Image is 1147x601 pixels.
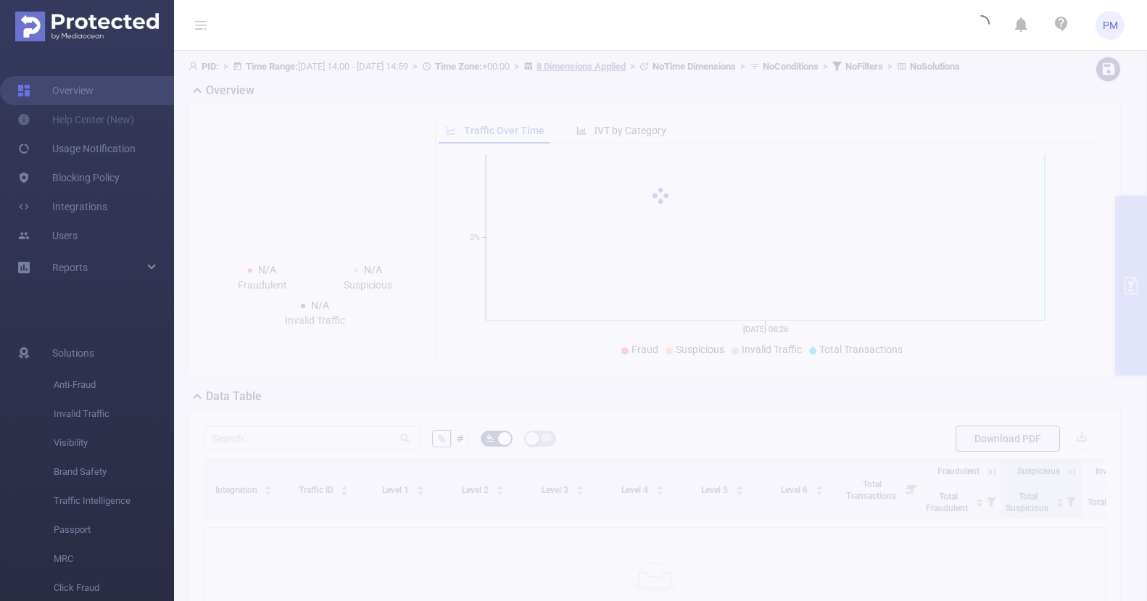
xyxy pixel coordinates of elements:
span: Anti-Fraud [54,370,174,399]
span: Invalid Traffic [54,399,174,428]
span: Traffic Intelligence [54,486,174,515]
i: icon: loading [972,15,990,36]
span: Reports [52,262,88,273]
a: Overview [17,76,94,105]
a: Usage Notification [17,134,136,163]
span: Passport [54,515,174,544]
span: Solutions [52,339,94,368]
a: Blocking Policy [17,163,120,192]
span: Brand Safety [54,457,174,486]
a: Integrations [17,192,107,221]
img: Protected Media [15,12,159,41]
span: Visibility [54,428,174,457]
span: MRC [54,544,174,573]
a: Reports [52,253,88,282]
span: PM [1103,11,1118,40]
a: Users [17,221,78,250]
